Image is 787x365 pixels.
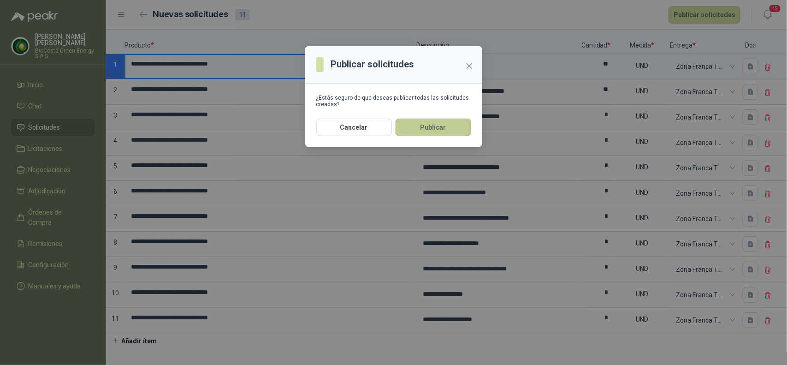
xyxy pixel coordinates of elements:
[396,119,471,136] button: Publicar
[316,95,471,108] div: ¿Estás seguro de que deseas publicar todas las solicitudes creadas?
[331,57,414,72] h3: Publicar solicitudes
[316,119,392,136] button: Cancelar
[462,59,477,73] button: Close
[466,62,473,70] span: close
